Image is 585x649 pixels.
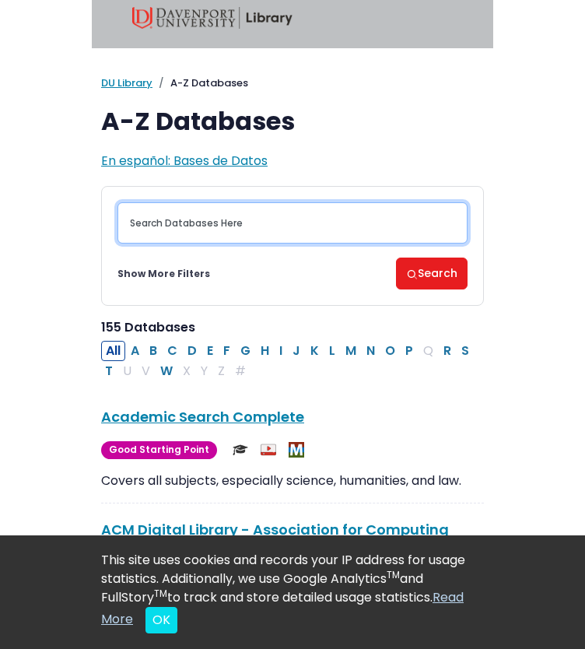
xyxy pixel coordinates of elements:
[396,258,468,289] button: Search
[183,341,201,361] button: Filter Results D
[324,341,340,361] button: Filter Results L
[457,341,474,361] button: Filter Results S
[101,341,125,361] button: All
[202,341,218,361] button: Filter Results E
[156,361,177,381] button: Filter Results W
[101,318,195,336] span: 155 Databases
[100,361,117,381] button: Filter Results T
[101,152,268,170] a: En español: Bases de Datos
[341,341,361,361] button: Filter Results M
[362,341,380,361] button: Filter Results N
[380,341,400,361] button: Filter Results O
[233,442,248,458] img: Scholarly or Peer Reviewed
[117,202,468,244] input: Search database by title or keyword
[401,341,418,361] button: Filter Results P
[132,7,292,29] img: Davenport University Library
[145,607,177,633] button: Close
[275,341,287,361] button: Filter Results I
[101,551,484,633] div: This site uses cookies and records your IP address for usage statistics. Additionally, we use Goo...
[261,442,276,458] img: Audio & Video
[154,587,167,600] sup: TM
[289,442,304,458] img: MeL (Michigan electronic Library)
[101,75,484,91] nav: breadcrumb
[101,107,484,136] h1: A-Z Databases
[236,341,255,361] button: Filter Results G
[219,341,235,361] button: Filter Results F
[101,75,152,90] a: DU Library
[126,341,144,361] button: Filter Results A
[101,472,484,490] p: Covers all subjects, especially science, humanities, and law.
[288,341,305,361] button: Filter Results J
[152,75,248,91] li: A-Z Databases
[101,407,304,426] a: Academic Search Complete
[145,341,162,361] button: Filter Results B
[101,441,217,459] span: Good Starting Point
[256,341,274,361] button: Filter Results H
[306,341,324,361] button: Filter Results K
[117,267,210,281] a: Show More Filters
[163,341,182,361] button: Filter Results C
[439,341,456,361] button: Filter Results R
[387,568,400,581] sup: TM
[101,520,449,560] a: ACM Digital Library - Association for Computing Machinery
[101,342,475,380] div: Alpha-list to filter by first letter of database name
